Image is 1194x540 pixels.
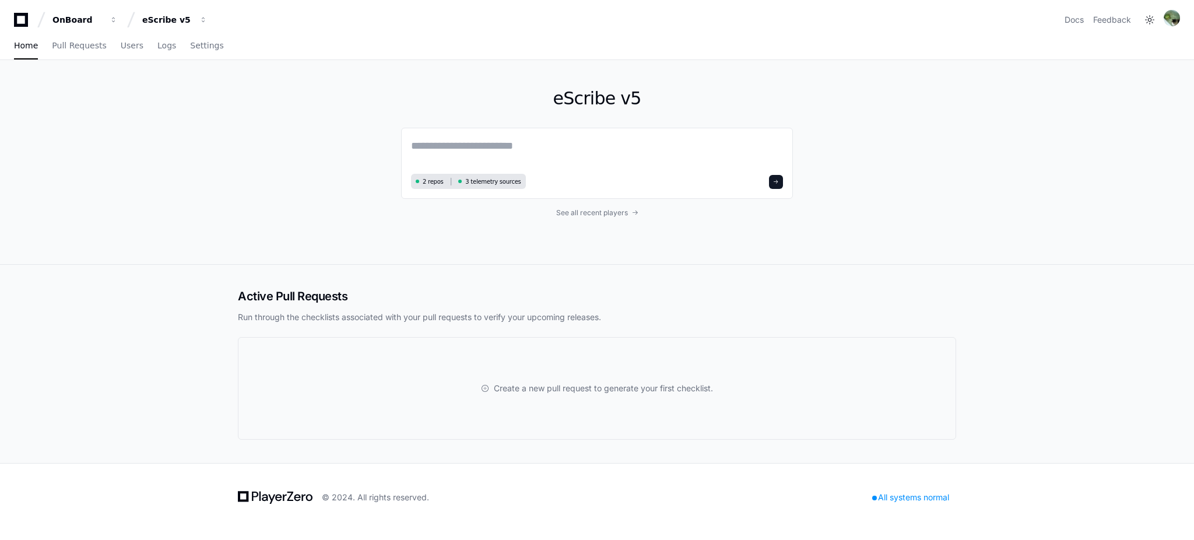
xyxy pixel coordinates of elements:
[14,33,38,59] a: Home
[865,489,956,506] div: All systems normal
[238,311,956,323] p: Run through the checklists associated with your pull requests to verify your upcoming releases.
[157,33,176,59] a: Logs
[121,33,143,59] a: Users
[494,383,713,394] span: Create a new pull request to generate your first checklist.
[322,492,429,503] div: © 2024. All rights reserved.
[121,42,143,49] span: Users
[401,88,793,109] h1: eScribe v5
[465,177,521,186] span: 3 telemetry sources
[52,42,106,49] span: Pull Requests
[238,288,956,304] h2: Active Pull Requests
[401,208,793,218] a: See all recent players
[1093,14,1131,26] button: Feedback
[1065,14,1084,26] a: Docs
[1157,502,1188,533] iframe: Open customer support
[556,208,628,218] span: See all recent players
[157,42,176,49] span: Logs
[423,177,444,186] span: 2 repos
[48,9,122,30] button: OnBoard
[14,42,38,49] span: Home
[190,33,223,59] a: Settings
[190,42,223,49] span: Settings
[52,14,103,26] div: OnBoard
[138,9,212,30] button: eScribe v5
[1164,10,1180,26] img: avatar
[52,33,106,59] a: Pull Requests
[142,14,192,26] div: eScribe v5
